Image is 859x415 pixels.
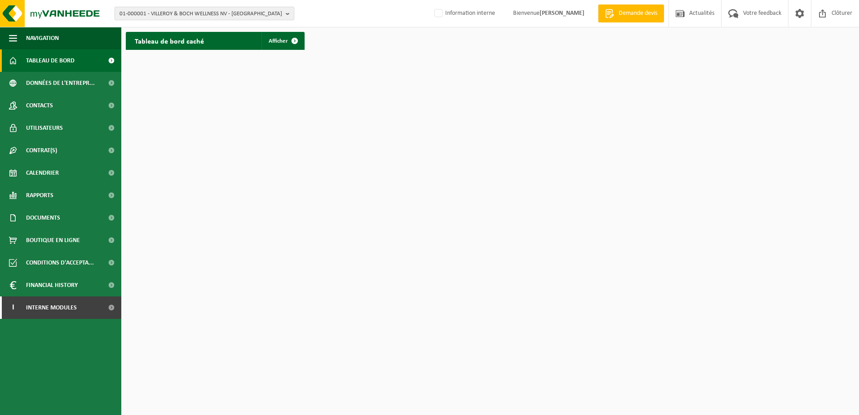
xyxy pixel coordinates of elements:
[26,184,53,207] span: Rapports
[115,7,294,20] button: 01-000001 - VILLEROY & BOCH WELLNESS NV - [GEOGRAPHIC_DATA]
[26,274,78,296] span: Financial History
[598,4,664,22] a: Demande devis
[540,10,584,17] strong: [PERSON_NAME]
[433,7,495,20] label: Information interne
[26,139,57,162] span: Contrat(s)
[26,162,59,184] span: Calendrier
[26,207,60,229] span: Documents
[126,32,213,49] h2: Tableau de bord caché
[9,296,17,319] span: I
[269,38,288,44] span: Afficher
[120,7,282,21] span: 01-000001 - VILLEROY & BOCH WELLNESS NV - [GEOGRAPHIC_DATA]
[26,296,77,319] span: Interne modules
[261,32,304,50] a: Afficher
[26,252,94,274] span: Conditions d'accepta...
[616,9,660,18] span: Demande devis
[26,72,95,94] span: Données de l'entrepr...
[26,49,75,72] span: Tableau de bord
[26,229,80,252] span: Boutique en ligne
[26,27,59,49] span: Navigation
[26,94,53,117] span: Contacts
[26,117,63,139] span: Utilisateurs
